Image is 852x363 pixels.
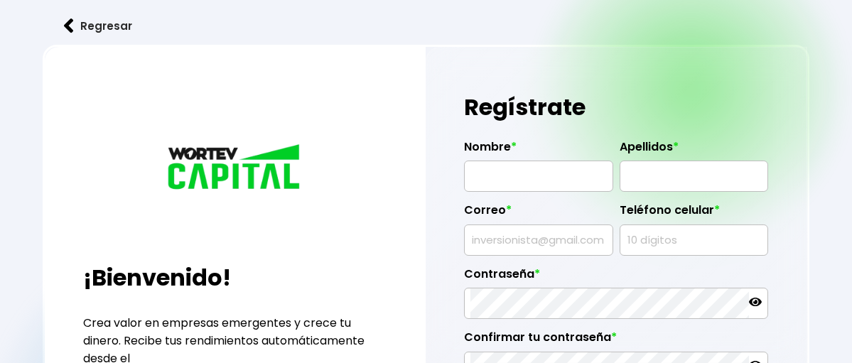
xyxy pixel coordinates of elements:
[464,267,768,288] label: Contraseña
[626,225,762,255] input: 10 dígitos
[464,140,613,161] label: Nombre
[620,203,769,224] label: Teléfono celular
[470,225,607,255] input: inversionista@gmail.com
[64,18,74,33] img: flecha izquierda
[43,7,809,45] a: flecha izquierdaRegresar
[464,86,768,129] h1: Regístrate
[464,203,613,224] label: Correo
[43,7,153,45] button: Regresar
[164,142,306,195] img: logo_wortev_capital
[620,140,769,161] label: Apellidos
[83,261,387,295] h2: ¡Bienvenido!
[464,330,768,352] label: Confirmar tu contraseña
